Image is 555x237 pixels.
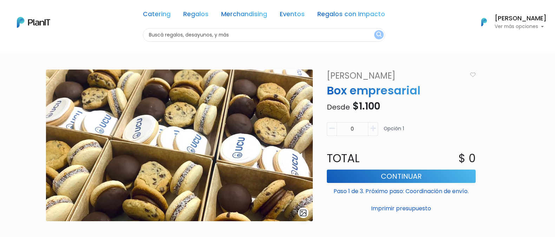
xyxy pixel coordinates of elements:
a: Merchandising [221,11,267,20]
input: Buscá regalos, desayunos, y más [143,28,385,42]
a: [PERSON_NAME] [323,70,467,82]
a: Regalos con Impacto [317,11,385,20]
p: Box empresarial [323,82,480,99]
span: Desde [327,102,350,112]
p: Total [323,150,401,167]
button: PlanIt Logo [PERSON_NAME] Ver más opciones [472,13,547,31]
a: Eventos [280,11,305,20]
p: Paso 1 de 3. Próximo paso: Coordinación de envío. [327,184,476,196]
a: Regalos [183,11,209,20]
img: search_button-432b6d5273f82d61273b3651a40e1bd1b912527efae98b1b7a1b2c0702e16a8d.svg [376,32,382,38]
img: PlanIt Logo [476,14,492,30]
p: $ 0 [458,150,476,167]
button: Imprimir presupuesto [327,203,476,215]
p: Opción 1 [384,125,404,139]
button: Continuar [327,170,476,183]
img: heart_icon [470,72,476,77]
img: gallery-light [299,209,307,217]
p: Ver más opciones [495,24,547,29]
span: $1.100 [352,99,380,113]
img: WhatsApp_Image_2024-01-29_at_11.47.40.jpeg [46,70,313,221]
img: PlanIt Logo [17,17,50,28]
h6: [PERSON_NAME] [495,15,547,22]
a: Catering [143,11,171,20]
